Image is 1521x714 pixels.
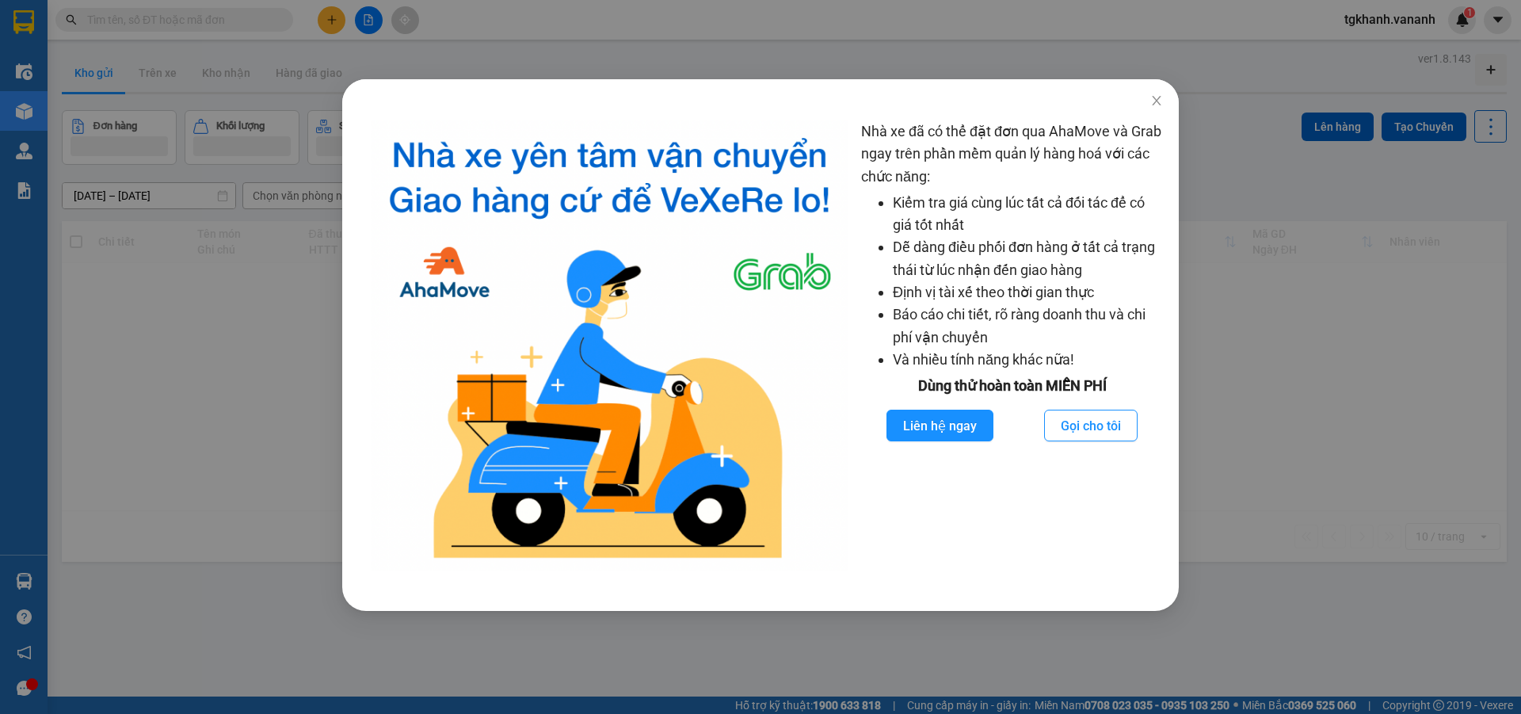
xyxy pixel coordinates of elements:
div: Nhà xe đã có thể đặt đơn qua AhaMove và Grab ngay trên phần mềm quản lý hàng hoá với các chức năng: [861,120,1163,571]
button: Liên hệ ngay [886,410,993,441]
button: Close [1134,79,1179,124]
button: Gọi cho tôi [1044,410,1138,441]
li: Định vị tài xế theo thời gian thực [893,281,1163,304]
li: Và nhiều tính năng khác nữa! [893,349,1163,371]
span: close [1150,94,1163,107]
li: Báo cáo chi tiết, rõ ràng doanh thu và chi phí vận chuyển [893,304,1163,349]
img: logo [371,120,848,571]
span: Liên hệ ngay [903,416,977,436]
span: Gọi cho tôi [1061,416,1121,436]
div: Dùng thử hoàn toàn MIỄN PHÍ [861,375,1163,397]
li: Kiểm tra giá cùng lúc tất cả đối tác để có giá tốt nhất [893,192,1163,237]
li: Dễ dàng điều phối đơn hàng ở tất cả trạng thái từ lúc nhận đến giao hàng [893,236,1163,281]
